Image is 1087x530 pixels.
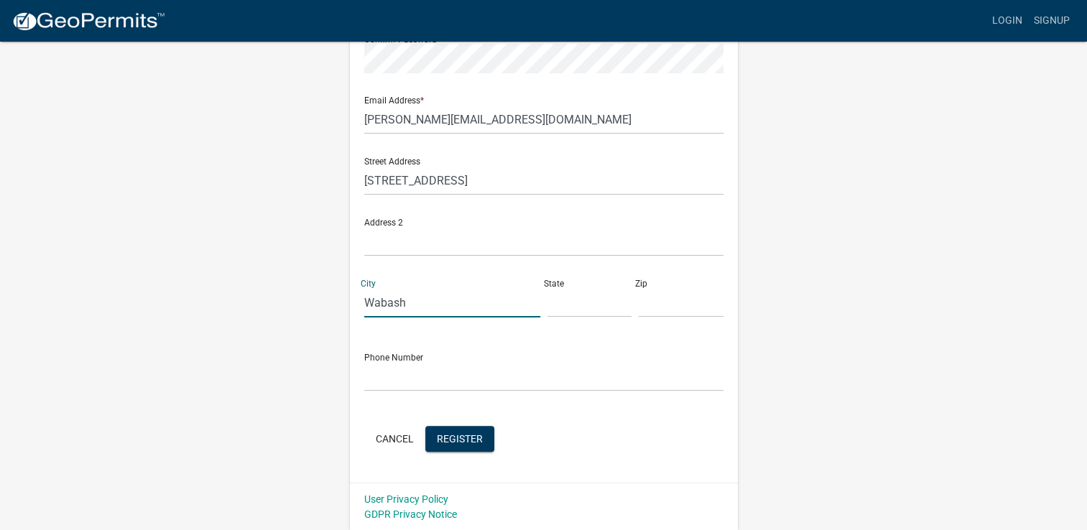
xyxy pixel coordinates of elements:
[425,426,494,452] button: Register
[1028,7,1076,34] a: Signup
[364,508,457,520] a: GDPR Privacy Notice
[364,493,448,505] a: User Privacy Policy
[364,426,425,452] button: Cancel
[986,7,1028,34] a: Login
[437,432,483,444] span: Register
